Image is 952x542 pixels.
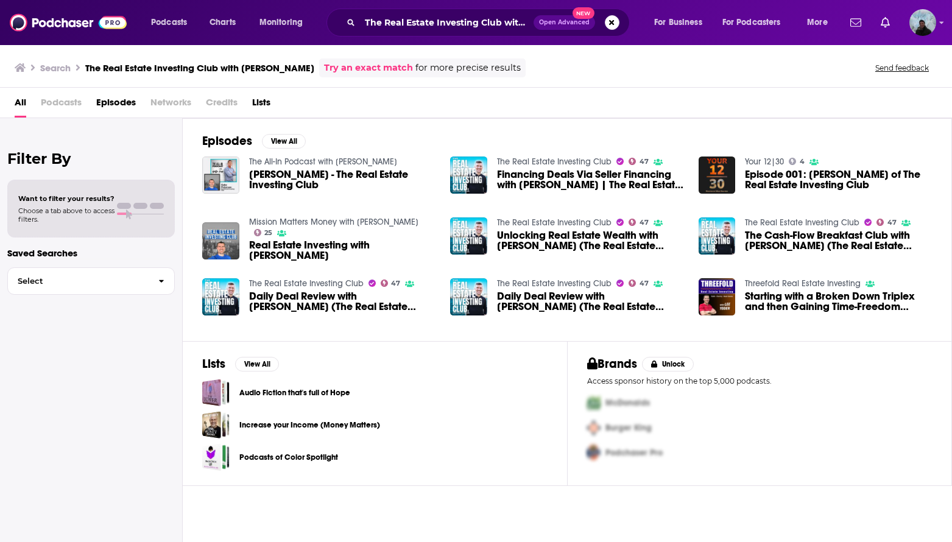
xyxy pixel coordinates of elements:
a: Mission Matters Money with Adam Torres [249,217,418,227]
a: EpisodesView All [202,133,306,149]
img: Episode 001: Gabe Petersen of The Real Estate Investing Club [699,157,736,194]
button: open menu [251,13,319,32]
button: open menu [143,13,203,32]
img: Second Pro Logo [582,415,605,440]
span: [PERSON_NAME] - The Real Estate Investing Club [249,169,436,190]
a: Lists [252,93,270,118]
a: The Real Estate Investing Club [497,217,612,228]
a: Starting with a Broken Down Triplex and then Gaining Time-Freedom Through Real Estate Investing w... [745,291,932,312]
a: 47 [876,219,897,226]
span: Want to filter your results? [18,194,115,203]
button: View All [262,134,306,149]
img: The Cash-Flow Breakfast Club with Omni Casey (The Real Estate Investing Club #270) [699,217,736,255]
span: Real Estate Investing with [PERSON_NAME] [249,240,436,261]
a: Podcasts of Color Spotlight [202,443,230,471]
span: 47 [887,220,897,225]
button: open menu [799,13,843,32]
h2: Lists [202,356,225,371]
button: Send feedback [872,63,933,73]
span: Logged in as DavidWest [909,9,936,36]
img: First Pro Logo [582,390,605,415]
a: Charts [202,13,243,32]
span: Burger King [605,423,652,433]
span: The Cash-Flow Breakfast Club with [PERSON_NAME] (The Real Estate Investing Club #270) [745,230,932,251]
p: Saved Searches [7,247,175,259]
img: Third Pro Logo [582,440,605,465]
span: 47 [640,220,649,225]
h3: The Real Estate Investing Club with [PERSON_NAME] [85,62,314,74]
span: 47 [640,159,649,164]
a: Podchaser - Follow, Share and Rate Podcasts [10,11,127,34]
span: Open Advanced [539,19,590,26]
a: 47 [629,158,649,165]
a: Your 12|30 [745,157,784,167]
img: Daily Deal Review with Eric Martel (The Real Estate Investing Club #116) [202,278,239,315]
img: Unlocking Real Estate Wealth with Eddie Speed (The Real Estate Investing Club #534) [450,217,487,255]
span: Daily Deal Review with [PERSON_NAME] (The Real Estate Investing Club #116) [249,291,436,312]
a: Increase your Income (Money Matters) [202,411,230,438]
button: Show profile menu [909,9,936,36]
span: 25 [264,230,272,236]
a: Gabe Petersen - The Real Estate Investing Club [249,169,436,190]
a: The Real Estate Investing Club [497,278,612,289]
a: Podcasts of Color Spotlight [239,451,338,464]
a: ListsView All [202,356,279,371]
span: For Business [654,14,702,31]
span: McDonalds [605,398,650,408]
a: Audio Fiction that's full of Hope [202,379,230,406]
span: Charts [210,14,236,31]
a: Episode 001: Gabe Petersen of The Real Estate Investing Club [745,169,932,190]
a: Audio Fiction that's full of Hope [239,386,350,399]
span: Podchaser Pro [605,448,663,458]
span: 47 [391,281,400,286]
span: For Podcasters [722,14,781,31]
h2: Episodes [202,133,252,149]
a: The All-In Podcast with Nate Peo [249,157,397,167]
span: for more precise results [415,61,521,75]
span: Networks [150,93,191,118]
img: Gabe Petersen - The Real Estate Investing Club [202,157,239,194]
span: Financing Deals Via Seller Financing with [PERSON_NAME] | The Real Estate Investing Club #65 [497,169,684,190]
span: Episode 001: [PERSON_NAME] of The Real Estate Investing Club [745,169,932,190]
a: 47 [629,219,649,226]
a: Threefold Real Estate Investing [745,278,861,289]
a: Real Estate Investing with Gabe Petersen [249,240,436,261]
a: Show notifications dropdown [845,12,866,33]
span: 4 [800,159,805,164]
a: The Real Estate Investing Club [249,278,364,289]
div: Search podcasts, credits, & more... [338,9,641,37]
img: Starting with a Broken Down Triplex and then Gaining Time-Freedom Through Real Estate Investing w... [699,278,736,315]
a: Show notifications dropdown [876,12,895,33]
a: Financing Deals Via Seller Financing with Gabe Petersen | The Real Estate Investing Club #65 [497,169,684,190]
span: Monitoring [259,14,303,31]
span: Unlocking Real Estate Wealth with [PERSON_NAME] (The Real Estate Investing Club #534) [497,230,684,251]
a: Increase your Income (Money Matters) [239,418,380,432]
span: Podcasts [151,14,187,31]
img: Daily Deal Review with Mark Podolsky (The Real Estate Investing Club #131) [450,278,487,315]
span: More [807,14,828,31]
a: The Real Estate Investing Club [497,157,612,167]
a: Financing Deals Via Seller Financing with Gabe Petersen | The Real Estate Investing Club #65 [450,157,487,194]
a: 47 [629,280,649,287]
span: Select [8,277,149,285]
a: All [15,93,26,118]
a: The Real Estate Investing Club [745,217,859,228]
img: Real Estate Investing with Gabe Petersen [202,222,239,259]
a: Episodes [96,93,136,118]
button: Select [7,267,175,295]
a: 47 [381,280,401,287]
img: User Profile [909,9,936,36]
span: Choose a tab above to access filters. [18,206,115,223]
button: open menu [714,13,799,32]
